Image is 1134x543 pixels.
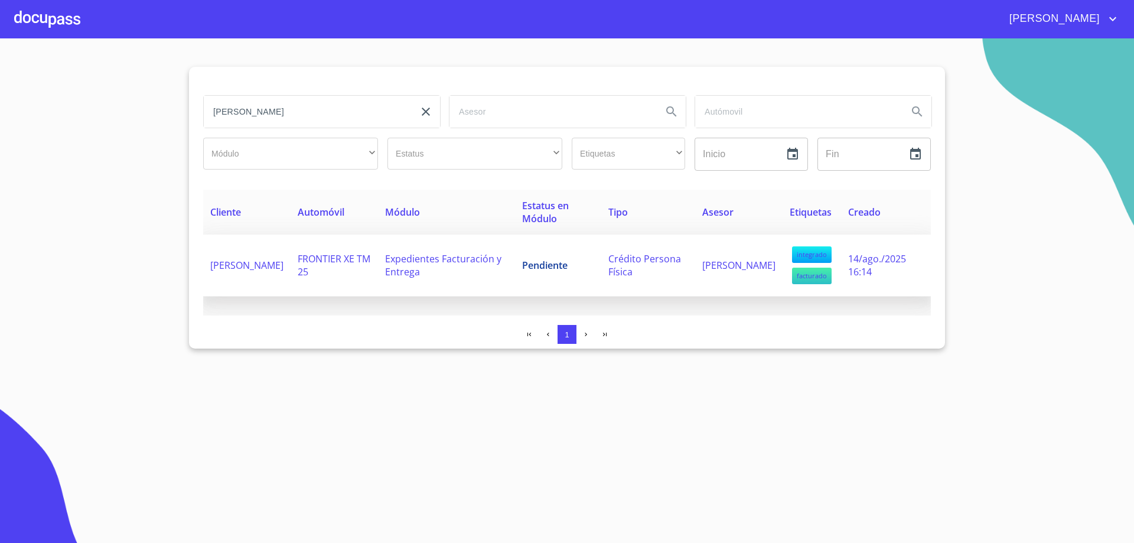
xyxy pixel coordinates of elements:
span: [PERSON_NAME] [210,259,283,272]
input: search [695,96,898,128]
span: Tipo [608,206,628,219]
span: Asesor [702,206,734,219]
span: Creado [848,206,881,219]
input: search [204,96,407,128]
button: clear input [412,97,440,126]
span: Expedientes Facturación y Entrega [385,252,501,278]
span: facturado [792,268,832,284]
span: Crédito Persona Física [608,252,681,278]
span: [PERSON_NAME] [1001,9,1106,28]
span: Etiquetas [790,206,832,219]
span: [PERSON_NAME] [702,259,775,272]
div: ​ [387,138,562,170]
span: 1 [565,330,569,339]
button: Search [657,97,686,126]
span: FRONTIER XE TM 25 [298,252,370,278]
input: search [449,96,653,128]
div: ​ [572,138,685,170]
span: Pendiente [522,259,568,272]
span: 14/ago./2025 16:14 [848,252,906,278]
span: integrado [792,246,832,263]
div: ​ [203,138,378,170]
span: Módulo [385,206,420,219]
span: Cliente [210,206,241,219]
button: Search [903,97,931,126]
button: account of current user [1001,9,1120,28]
span: Automóvil [298,206,344,219]
button: 1 [558,325,576,344]
span: Estatus en Módulo [522,199,569,225]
